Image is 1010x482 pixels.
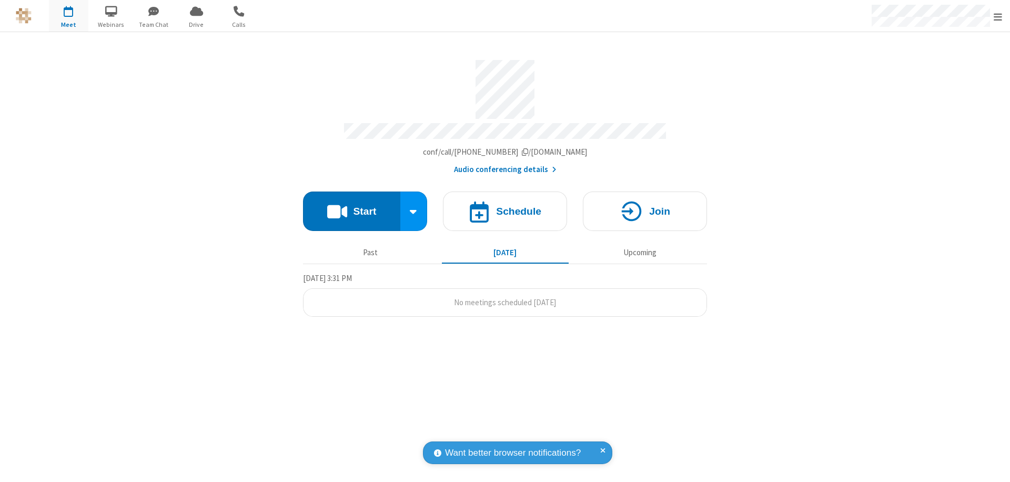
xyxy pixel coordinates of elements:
[353,206,376,216] h4: Start
[445,446,581,460] span: Want better browser notifications?
[649,206,670,216] h4: Join
[307,243,434,263] button: Past
[583,192,707,231] button: Join
[423,146,588,158] button: Copy my meeting room linkCopy my meeting room link
[984,455,1002,475] iframe: Chat
[400,192,428,231] div: Start conference options
[577,243,703,263] button: Upcoming
[134,20,174,29] span: Team Chat
[92,20,131,29] span: Webinars
[303,52,707,176] section: Account details
[442,243,569,263] button: [DATE]
[454,297,556,307] span: No meetings scheduled [DATE]
[177,20,216,29] span: Drive
[454,164,557,176] button: Audio conferencing details
[303,273,352,283] span: [DATE] 3:31 PM
[303,272,707,317] section: Today's Meetings
[16,8,32,24] img: QA Selenium DO NOT DELETE OR CHANGE
[423,147,588,157] span: Copy my meeting room link
[219,20,259,29] span: Calls
[303,192,400,231] button: Start
[443,192,567,231] button: Schedule
[49,20,88,29] span: Meet
[496,206,541,216] h4: Schedule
